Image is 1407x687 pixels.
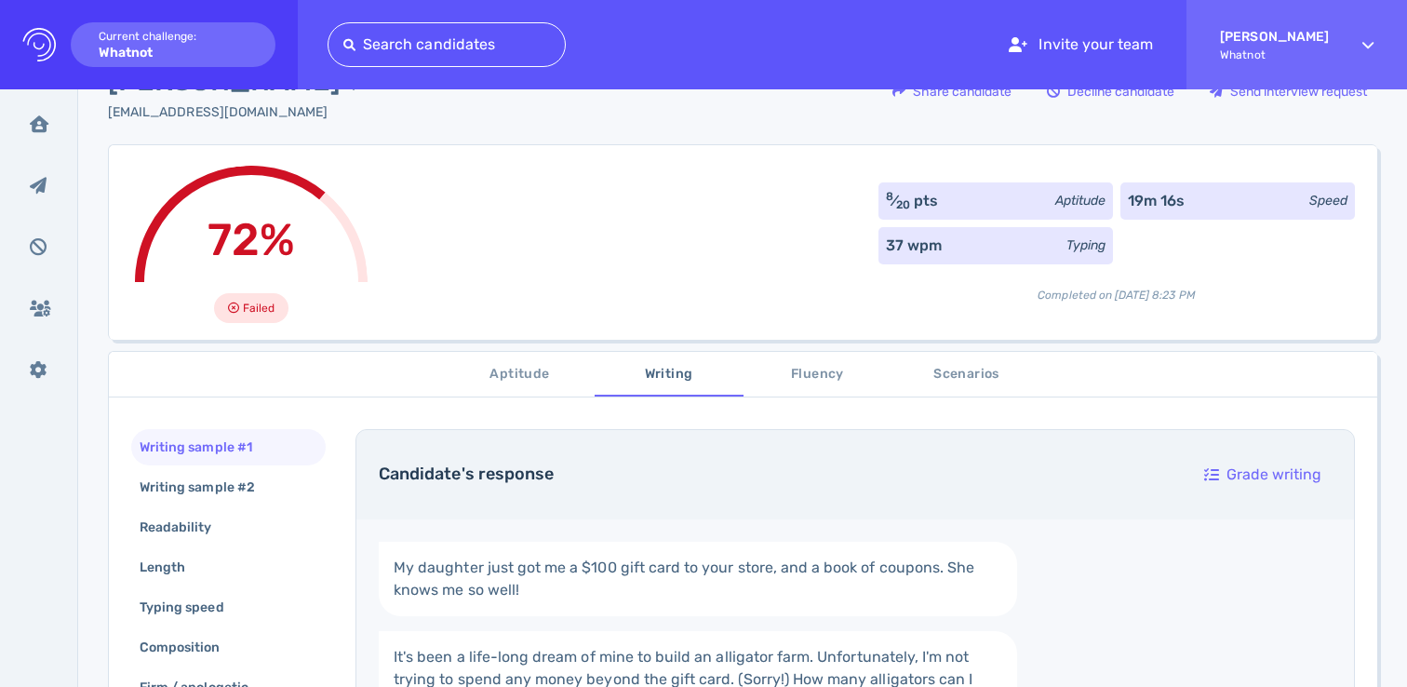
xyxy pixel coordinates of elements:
[878,272,1355,303] div: Completed on [DATE] 8:23 PM
[886,235,942,257] div: 37 wpm
[136,594,247,621] div: Typing speed
[136,514,234,541] div: Readability
[1066,236,1105,255] div: Typing
[136,554,208,581] div: Length
[886,190,938,212] div: ⁄ pts
[883,70,1021,113] div: Share candidate
[896,198,910,211] sub: 20
[1128,190,1185,212] div: 19m 16s
[136,634,243,661] div: Composition
[457,363,583,386] span: Aptitude
[136,434,275,461] div: Writing sample #1
[208,213,295,266] span: 72%
[1038,70,1184,113] div: Decline candidate
[606,363,732,386] span: Writing
[1194,452,1332,497] button: Grade writing
[904,363,1030,386] span: Scenarios
[136,474,277,501] div: Writing sample #2
[379,465,1172,485] h4: Candidate's response
[1309,191,1347,210] div: Speed
[1195,453,1331,496] div: Grade writing
[1055,191,1105,210] div: Aptitude
[1037,69,1185,114] button: Decline candidate
[882,69,1022,114] button: Share candidate
[1220,48,1329,61] span: Whatnot
[243,297,275,319] span: Failed
[886,190,893,203] sup: 8
[1200,70,1376,113] div: Send interview request
[108,102,382,122] div: Click to copy the email address
[1220,29,1329,45] strong: [PERSON_NAME]
[755,363,881,386] span: Fluency
[379,542,1017,616] a: My daughter just got me a $100 gift card to your store, and a book of coupons. She knows me so well!
[1199,69,1377,114] button: Send interview request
